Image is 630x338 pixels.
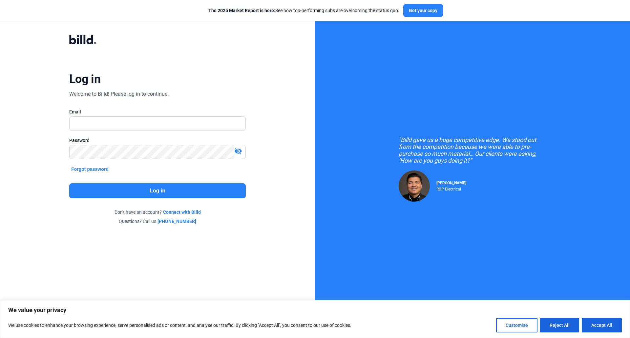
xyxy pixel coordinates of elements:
[496,318,537,332] button: Customise
[399,136,546,164] div: "Billd gave us a huge competitive edge. We stood out from the competition because we were able to...
[403,4,443,17] button: Get your copy
[69,218,246,225] div: Questions? Call us
[69,137,246,144] div: Password
[69,72,100,86] div: Log in
[8,306,622,314] p: We value your privacy
[69,209,246,215] div: Don't have an account?
[69,90,169,98] div: Welcome to Billd! Please log in to continue.
[8,321,351,329] p: We use cookies to enhance your browsing experience, serve personalised ads or content, and analys...
[399,170,430,202] img: Raul Pacheco
[69,183,246,198] button: Log in
[582,318,622,332] button: Accept All
[208,7,399,14] div: See how top-performing subs are overcoming the status quo.
[436,181,466,185] span: [PERSON_NAME]
[208,8,275,13] span: The 2025 Market Report is here:
[69,166,111,173] button: Forgot password
[69,109,246,115] div: Email
[157,218,196,225] a: [PHONE_NUMBER]
[234,147,242,155] mat-icon: visibility_off
[540,318,579,332] button: Reject All
[163,209,201,215] a: Connect with Billd
[436,185,466,191] div: RDP Electrical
